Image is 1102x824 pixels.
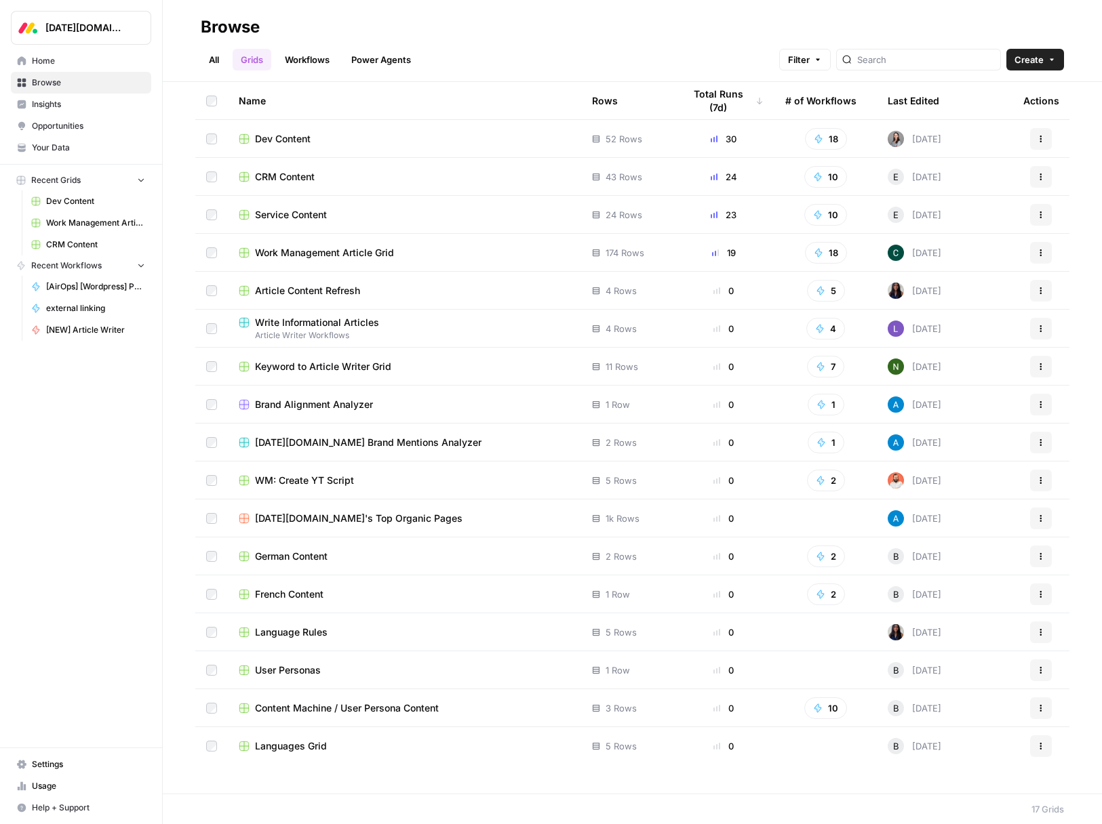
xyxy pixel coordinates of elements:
[888,510,941,527] div: [DATE]
[893,208,899,222] span: E
[11,775,151,797] a: Usage
[684,701,764,715] div: 0
[201,16,260,38] div: Browse
[888,131,941,147] div: [DATE]
[239,474,570,487] a: WM: Create YT Script
[888,358,904,375] img: g4o9tbhziz0738ibrok3k9f5ina6
[606,436,637,449] span: 2 Rows
[255,246,394,260] span: Work Management Article Grid
[255,360,391,373] span: Keyword to Article Writer Grid
[1031,802,1064,816] div: 17 Grids
[606,132,642,146] span: 52 Rows
[25,190,151,212] a: Dev Content
[239,550,570,563] a: German Content
[239,360,570,373] a: Keyword to Article Writer Grid
[684,739,764,753] div: 0
[684,663,764,677] div: 0
[785,82,857,119] div: # of Workflows
[46,217,145,229] span: Work Management Article Grid
[606,625,637,639] span: 5 Rows
[32,802,145,814] span: Help + Support
[888,548,941,564] div: [DATE]
[804,697,847,719] button: 10
[277,49,338,70] a: Workflows
[888,510,904,527] img: o3cqybgnmipr355j8nz4zpq1mc6x
[888,169,941,185] div: [DATE]
[888,396,904,413] img: o3cqybgnmipr355j8nz4zpq1mc6x
[11,50,151,72] a: Home
[684,550,764,563] div: 0
[239,701,570,715] a: Content Machine / User Persona Content
[32,77,145,89] span: Browse
[684,360,764,373] div: 0
[606,246,644,260] span: 174 Rows
[893,663,899,677] span: B
[32,55,145,67] span: Home
[684,398,764,411] div: 0
[893,739,899,753] span: B
[808,394,844,415] button: 1
[684,588,764,601] div: 0
[239,82,570,119] div: Name
[46,281,145,293] span: [AirOps] [Wordpress] Publish Cornerstone Post
[31,260,102,272] span: Recent Workflows
[888,738,941,754] div: [DATE]
[684,512,764,525] div: 0
[888,82,939,119] div: Last Edited
[606,284,637,297] span: 4 Rows
[807,583,845,605] button: 2
[606,588,630,601] span: 1 Row
[255,739,327,753] span: Languages Grid
[893,170,899,184] span: E
[32,780,145,792] span: Usage
[684,208,764,222] div: 23
[893,550,899,563] span: B
[239,284,570,297] a: Article Content Refresh
[684,82,764,119] div: Total Runs (7d)
[11,94,151,115] a: Insights
[255,316,379,329] span: Write Informational Articles
[807,545,845,567] button: 2
[239,663,570,677] a: User Personas
[239,739,570,753] a: Languages Grid
[239,208,570,222] a: Service Content
[804,204,847,226] button: 10
[11,137,151,159] a: Your Data
[32,98,145,110] span: Insights
[255,284,360,297] span: Article Content Refresh
[606,550,637,563] span: 2 Rows
[606,208,642,222] span: 24 Rows
[888,321,941,337] div: [DATE]
[11,255,151,276] button: Recent Workflows
[805,128,847,150] button: 18
[888,321,904,337] img: rn7sh892ioif0lo51687sih9ndqw
[888,245,941,261] div: [DATE]
[888,207,941,223] div: [DATE]
[255,170,315,184] span: CRM Content
[888,131,904,147] img: 0wmu78au1lfo96q8ngo6yaddb54d
[32,120,145,132] span: Opportunities
[255,625,328,639] span: Language Rules
[11,72,151,94] a: Browse
[1006,49,1064,70] button: Create
[857,53,995,66] input: Search
[239,625,570,639] a: Language Rules
[888,472,904,489] img: ui9db3zf480wl5f9in06l3n7q51r
[888,624,941,640] div: [DATE]
[32,758,145,770] span: Settings
[888,472,941,489] div: [DATE]
[888,434,941,451] div: [DATE]
[255,132,311,146] span: Dev Content
[888,434,904,451] img: o3cqybgnmipr355j8nz4zpq1mc6x
[804,166,847,188] button: 10
[606,512,639,525] span: 1k Rows
[239,436,570,449] a: [DATE][DOMAIN_NAME] Brand Mentions Analyzer
[888,358,941,375] div: [DATE]
[893,701,899,715] span: B
[255,588,323,601] span: French Content
[11,754,151,775] a: Settings
[888,283,941,299] div: [DATE]
[888,586,941,602] div: [DATE]
[684,246,764,260] div: 19
[606,398,630,411] span: 1 Row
